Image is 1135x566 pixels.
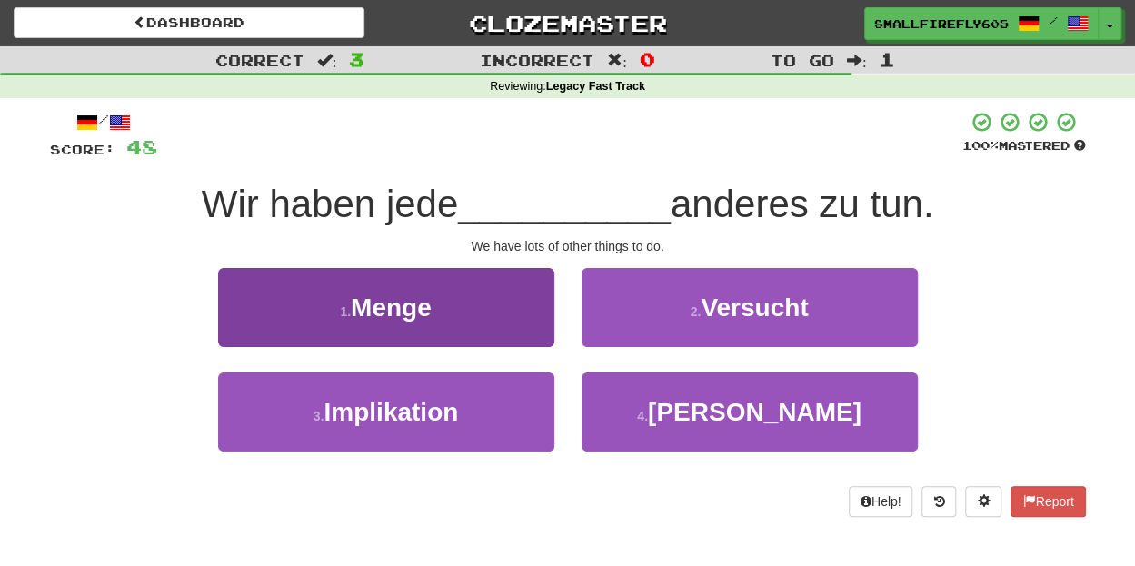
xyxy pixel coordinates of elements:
[582,268,918,347] button: 2.Versucht
[701,293,808,322] span: Versucht
[50,111,157,134] div: /
[1011,486,1085,517] button: Report
[648,398,861,426] span: [PERSON_NAME]
[14,7,364,38] a: Dashboard
[849,486,913,517] button: Help!
[962,138,999,153] span: 100 %
[324,398,458,426] span: Implikation
[921,486,956,517] button: Round history (alt+y)
[314,409,324,423] small: 3 .
[962,138,1086,154] div: Mastered
[1049,15,1058,27] span: /
[215,51,304,69] span: Correct
[874,15,1009,32] span: SmallFirefly6053
[351,293,432,322] span: Menge
[126,135,157,158] span: 48
[202,183,459,225] span: Wir haben jede
[640,48,655,70] span: 0
[671,183,934,225] span: anderes zu tun.
[607,53,627,68] span: :
[218,372,554,452] button: 3.Implikation
[879,48,894,70] span: 1
[771,51,834,69] span: To go
[546,80,645,93] strong: Legacy Fast Track
[582,372,918,452] button: 4.[PERSON_NAME]
[458,183,671,225] span: __________
[864,7,1099,40] a: SmallFirefly6053 /
[691,304,702,319] small: 2 .
[392,7,742,39] a: Clozemaster
[480,51,594,69] span: Incorrect
[50,237,1086,255] div: We have lots of other things to do.
[50,142,115,157] span: Score:
[349,48,364,70] span: 3
[317,53,337,68] span: :
[637,409,648,423] small: 4 .
[847,53,867,68] span: :
[340,304,351,319] small: 1 .
[218,268,554,347] button: 1.Menge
